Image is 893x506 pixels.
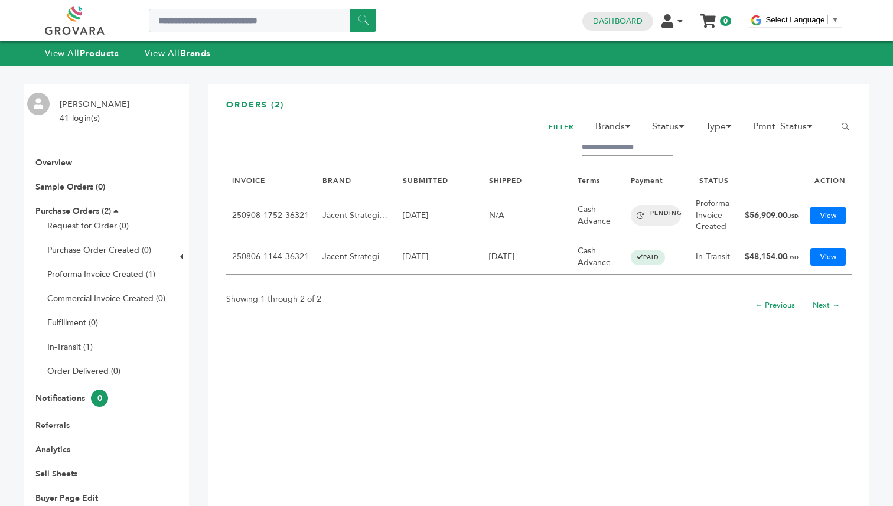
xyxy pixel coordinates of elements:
[483,192,572,239] td: N/A
[397,239,483,275] td: [DATE]
[810,207,846,224] a: View
[700,119,745,139] li: Type
[232,210,309,221] a: 250908-1752-36321
[35,444,70,455] a: Analytics
[226,99,852,120] h3: ORDERS (2)
[47,220,129,231] a: Request for Order (0)
[47,293,165,304] a: Commercial Invoice Created (0)
[35,468,77,479] a: Sell Sheets
[593,16,643,27] a: Dashboard
[27,93,50,115] img: profile.png
[787,254,799,261] span: USD
[47,341,93,352] a: In-Transit (1)
[631,205,681,226] span: PENDING
[690,192,739,239] td: Proforma Invoice Created
[397,192,483,239] td: [DATE]
[232,251,309,262] a: 250806-1144-36321
[91,390,108,407] span: 0
[47,244,151,256] a: Purchase Order Created (0)
[739,192,804,239] td: $56,909.00
[804,170,852,192] th: ACTION
[149,9,376,32] input: Search a product or brand...
[720,16,731,26] span: 0
[831,15,839,24] span: ▼
[483,239,572,275] td: [DATE]
[54,97,138,126] li: [PERSON_NAME] - 41 login(s)
[701,11,715,23] a: My Cart
[787,213,799,220] span: USD
[690,239,739,275] td: In-Transit
[747,119,826,139] li: Pmnt. Status
[322,176,351,185] a: BRAND
[35,492,98,504] a: Buyer Page Edit
[578,176,600,185] a: Terms
[35,157,72,168] a: Overview
[317,239,397,275] td: Jacent Strategic Manufacturing, LLC
[631,250,665,265] span: PAID
[631,176,663,185] a: Payment
[317,192,397,239] td: Jacent Strategic Manufacturing, LLC
[35,205,111,217] a: Purchase Orders (2)
[232,176,265,185] a: INVOICE
[810,248,846,266] a: View
[47,317,98,328] a: Fulfillment (0)
[180,47,211,59] strong: Brands
[47,365,120,377] a: Order Delivered (0)
[35,393,108,404] a: Notifications0
[572,192,625,239] td: Cash Advance
[145,47,211,59] a: View AllBrands
[80,47,119,59] strong: Products
[765,15,824,24] span: Select Language
[739,239,804,275] td: $48,154.00
[489,176,522,185] a: SHIPPED
[582,139,673,156] input: Filter by keywords
[403,176,448,185] a: SUBMITTED
[47,269,155,280] a: Proforma Invoice Created (1)
[690,170,739,192] th: STATUS
[755,300,795,311] a: ← Previous
[549,119,577,135] h2: FILTER:
[646,119,698,139] li: Status
[35,420,70,431] a: Referrals
[813,300,840,311] a: Next →
[589,119,644,139] li: Brands
[572,239,625,275] td: Cash Advance
[765,15,839,24] a: Select Language​
[226,292,321,306] p: Showing 1 through 2 of 2
[45,47,119,59] a: View AllProducts
[35,181,105,192] a: Sample Orders (0)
